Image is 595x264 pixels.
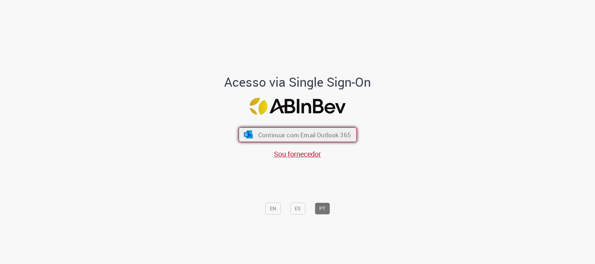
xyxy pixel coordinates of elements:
button: EN [265,203,281,214]
button: PT [315,203,330,214]
span: Continuar com Email Outlook 365 [258,131,350,139]
img: ícone Azure/Microsoft 360 [243,131,253,138]
img: Logo ABInBev [249,98,346,115]
button: ícone Azure/Microsoft 360 Continuar com Email Outlook 365 [239,127,357,142]
h1: Acesso via Single Sign-On [200,75,395,89]
button: ES [290,203,305,214]
a: Sou fornecedor [274,149,321,159]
